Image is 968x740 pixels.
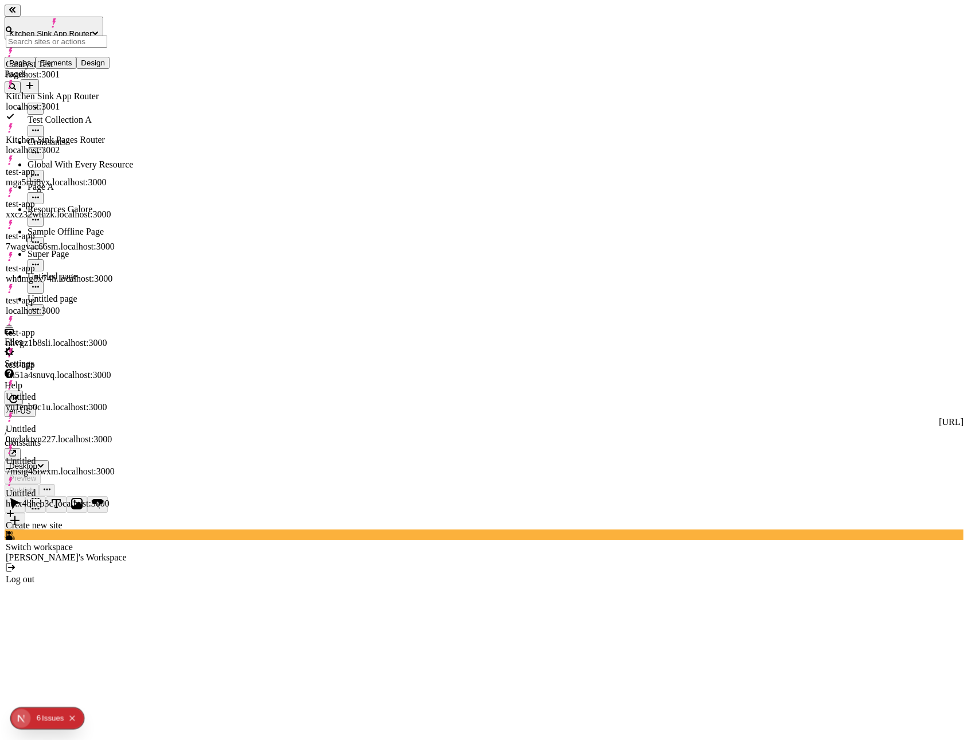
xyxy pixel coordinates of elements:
[6,498,127,509] div: htxx4bheb3c.localhost:3000
[6,242,127,252] div: 7wagvac66sm.localhost:3000
[6,402,127,412] div: yu1enb0c1u.localhost:3000
[5,380,142,391] div: Help
[6,263,127,274] div: test-app
[6,466,127,477] div: 7msig45iwxm.localhost:3000
[6,274,127,284] div: whumg8x74h.localhost:3000
[5,405,36,417] button: Open locale picker
[6,199,127,209] div: test-app
[6,69,127,80] div: localhost:3001
[5,484,39,496] button: Publish
[6,424,127,434] div: Untitled
[6,167,127,177] div: test-app
[5,417,963,427] div: [URL]
[5,337,142,347] div: Files
[6,328,127,338] div: test-app
[6,177,127,188] div: mga5rhi8yx.localhost:3000
[5,17,103,40] button: Kitchen Sink App Router
[5,69,142,79] div: Pages
[6,59,127,69] div: Catalyst Test
[6,295,127,306] div: test-app
[6,360,127,370] div: test-app
[6,542,127,552] div: Switch workspace
[6,370,127,380] div: 1n51a4snuvq.localhost:3000
[6,91,127,102] div: Kitchen Sink App Router
[5,472,41,484] button: Preview
[6,456,127,466] div: Untitled
[6,145,127,155] div: localhost:3002
[6,306,127,316] div: localhost:3000
[6,209,127,220] div: xxcz32wthzk.localhost:3000
[6,574,127,585] div: Log out
[5,460,49,472] button: Desktop
[5,427,963,438] div: /
[5,57,36,69] button: Pages
[6,102,127,112] div: localhost:3001
[6,231,127,242] div: test-app
[5,540,963,626] iframe: The editor's rendered HTML document
[5,529,963,540] div: J
[6,520,127,531] div: Create new site
[6,434,127,445] div: 0gclaktvn227.localhost:3000
[6,135,127,145] div: Kitchen Sink Pages Router
[6,48,127,585] div: Suggestions
[6,488,127,498] div: Untitled
[6,552,127,563] div: [PERSON_NAME]'s Workspace
[6,338,127,348] div: nhvgz1b8sli.localhost:3000
[5,359,142,369] div: Settings
[6,392,127,402] div: Untitled
[5,438,963,448] div: croissants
